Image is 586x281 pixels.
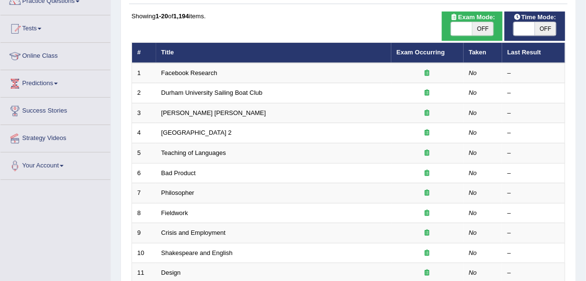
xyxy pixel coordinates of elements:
[507,109,559,118] div: –
[397,109,458,118] div: Exam occurring question
[0,70,110,94] a: Predictions
[0,15,110,39] a: Tests
[510,13,560,23] span: Time Mode:
[132,183,156,204] td: 7
[472,22,493,36] span: OFF
[161,89,263,96] a: Durham University Sailing Boat Club
[397,169,458,178] div: Exam occurring question
[397,229,458,238] div: Exam occurring question
[469,149,477,156] em: No
[0,98,110,122] a: Success Stories
[132,83,156,103] td: 2
[397,49,445,56] a: Exam Occurring
[469,69,477,77] em: No
[469,209,477,217] em: No
[502,43,565,63] th: Last Result
[132,12,565,21] div: Showing of items.
[132,103,156,123] td: 3
[132,63,156,83] td: 1
[469,109,477,116] em: No
[535,22,556,36] span: OFF
[469,89,477,96] em: No
[161,269,181,276] a: Design
[507,69,559,78] div: –
[507,268,559,278] div: –
[507,128,559,138] div: –
[161,69,217,77] a: Facebook Research
[464,43,502,63] th: Taken
[132,43,156,63] th: #
[469,249,477,256] em: No
[161,249,233,256] a: Shakespeare and English
[507,209,559,218] div: –
[397,89,458,98] div: Exam occurring question
[0,153,110,177] a: Your Account
[161,189,195,196] a: Philosopher
[507,189,559,198] div: –
[469,189,477,196] em: No
[161,169,196,177] a: Bad Product
[132,163,156,183] td: 6
[469,169,477,177] em: No
[397,69,458,78] div: Exam occurring question
[156,43,391,63] th: Title
[397,249,458,258] div: Exam occurring question
[507,229,559,238] div: –
[447,13,499,23] span: Exam Mode:
[132,243,156,263] td: 10
[173,13,189,20] b: 1,194
[397,189,458,198] div: Exam occurring question
[132,203,156,223] td: 8
[397,128,458,138] div: Exam occurring question
[0,43,110,67] a: Online Class
[442,12,503,41] div: Show exams occurring in exams
[469,129,477,136] em: No
[156,13,168,20] b: 1-20
[397,149,458,158] div: Exam occurring question
[161,129,232,136] a: [GEOGRAPHIC_DATA] 2
[132,223,156,243] td: 9
[161,149,226,156] a: Teaching of Languages
[507,149,559,158] div: –
[507,249,559,258] div: –
[0,125,110,149] a: Strategy Videos
[507,89,559,98] div: –
[397,209,458,218] div: Exam occurring question
[397,268,458,278] div: Exam occurring question
[469,269,477,276] em: No
[132,143,156,164] td: 5
[161,209,188,217] a: Fieldwork
[132,123,156,143] td: 4
[161,229,226,236] a: Crisis and Employment
[507,169,559,178] div: –
[161,109,266,116] a: [PERSON_NAME] [PERSON_NAME]
[469,229,477,236] em: No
